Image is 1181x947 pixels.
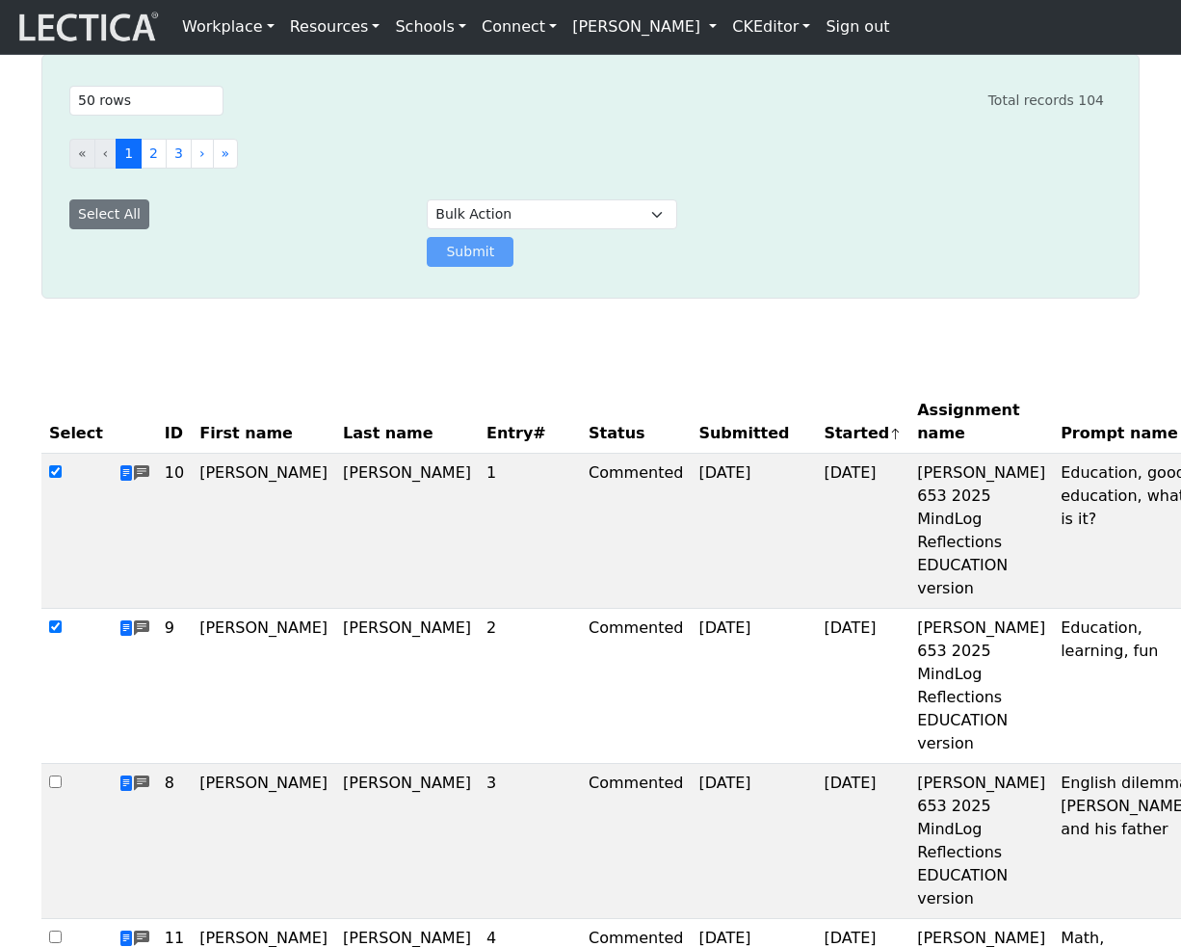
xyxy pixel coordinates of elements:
a: Workplace [174,8,282,46]
td: 2 [479,609,581,764]
a: [PERSON_NAME] [564,8,724,46]
button: Go to page 3 [166,139,192,169]
td: [PERSON_NAME] [192,609,335,764]
th: Select [41,391,111,454]
div: Total records 104 [988,91,1104,111]
td: Commented [581,609,691,764]
td: 8 [157,764,192,919]
td: 1 [479,454,581,609]
td: [DATE] [691,609,816,764]
span: comments [134,462,149,486]
td: [PERSON_NAME] 653 2025 MindLog Reflections EDUCATION version [909,454,1053,609]
td: [PERSON_NAME] [192,454,335,609]
a: Resources [282,8,388,46]
td: [PERSON_NAME] 653 2025 MindLog Reflections EDUCATION version [909,764,1053,919]
img: lecticalive [14,9,159,45]
td: [DATE] [691,454,816,609]
span: ID [165,422,183,445]
span: Submitted [698,422,789,445]
td: [PERSON_NAME] [335,609,479,764]
td: [PERSON_NAME] [192,764,335,919]
button: Go to page 2 [141,139,167,169]
span: comments [134,773,149,796]
td: [PERSON_NAME] [335,764,479,919]
span: Status [589,422,645,445]
span: comments [134,618,149,641]
td: 10 [157,454,192,609]
td: Commented [581,764,691,919]
a: CKEditor [724,8,818,46]
td: [DATE] [816,454,909,609]
td: [PERSON_NAME] 653 2025 MindLog Reflections EDUCATION version [909,609,1053,764]
span: Assignment name [917,399,1045,445]
td: [DATE] [816,609,909,764]
a: Schools [387,8,474,46]
td: [DATE] [816,764,909,919]
a: Connect [474,8,564,46]
span: Entry# [486,422,573,445]
td: 9 [157,609,192,764]
button: Go to last page [213,139,239,169]
ul: Pagination [69,139,1104,169]
td: [PERSON_NAME] [335,454,479,609]
th: Last name [335,391,479,454]
td: Commented [581,454,691,609]
span: view [118,619,134,638]
a: Sign out [818,8,897,46]
th: Started [816,391,909,454]
span: view [118,775,134,793]
td: 3 [479,764,581,919]
button: Go to page 1 [116,139,142,169]
button: Go to next page [191,139,214,169]
td: [DATE] [691,764,816,919]
span: First name [199,422,293,445]
span: Prompt name [1061,422,1178,445]
span: view [118,464,134,483]
button: Select All [69,199,149,229]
